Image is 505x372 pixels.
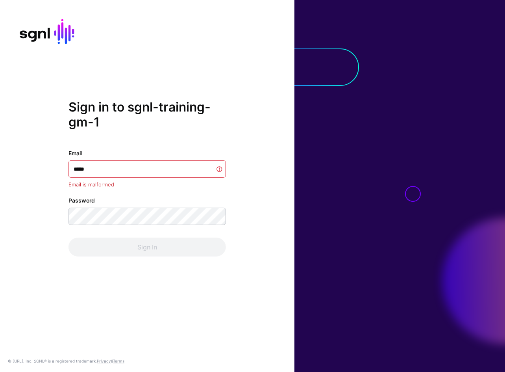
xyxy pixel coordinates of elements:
div: Email is malformed [68,181,226,189]
a: Privacy [97,359,111,363]
a: Terms [113,359,124,363]
h2: Sign in to sgnl-training-gm-1 [68,100,226,130]
label: Email [68,149,83,157]
label: Password [68,196,95,205]
div: © [URL], Inc. SGNL® is a registered trademark. & [8,358,124,364]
